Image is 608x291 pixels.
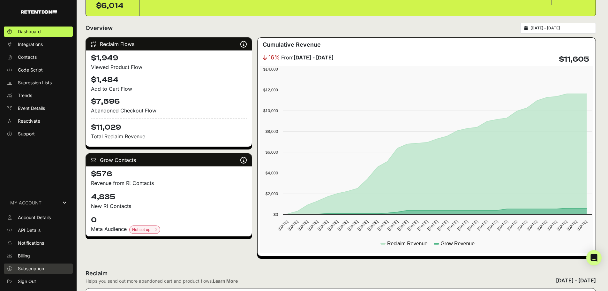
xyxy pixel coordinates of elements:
[357,219,369,232] text: [DATE]
[91,118,247,133] h4: $11,029
[91,192,247,202] h4: 4,835
[91,96,247,107] h4: $7,596
[447,219,459,232] text: [DATE]
[91,107,247,114] div: Abandoned Checkout Flow
[4,193,73,212] a: MY ACCOUNT
[96,1,129,11] div: $6,014
[18,214,51,221] span: Account Details
[91,75,247,85] h4: $1,484
[266,191,278,196] text: $2,000
[4,276,73,287] a: Sign Out
[21,10,57,14] img: Retention.com
[4,129,73,139] a: Support
[91,169,247,179] h4: $576
[327,219,339,232] text: [DATE]
[4,116,73,126] a: Reactivate
[441,241,475,246] text: Grow Revenue
[297,219,309,232] text: [DATE]
[367,219,379,232] text: [DATE]
[436,219,449,232] text: [DATE]
[18,118,40,124] span: Reactivate
[559,54,589,65] h4: $11,605
[18,240,44,246] span: Notifications
[426,219,439,232] text: [DATE]
[86,278,238,284] div: Helps you send out more abandoned cart and product flows.
[86,269,238,278] h2: Reclaim
[294,54,334,61] strong: [DATE] - [DATE]
[496,219,509,232] text: [DATE]
[18,28,41,35] span: Dashboard
[268,53,280,62] span: 16%
[274,212,278,217] text: $0
[266,129,278,134] text: $8,000
[91,53,247,63] h4: $1,949
[18,131,35,137] span: Support
[396,219,409,232] text: [DATE]
[91,215,247,225] h4: 0
[263,88,278,92] text: $12,000
[516,219,529,232] text: [DATE]
[86,38,252,50] div: Reclaim Flows
[377,219,389,232] text: [DATE]
[18,253,30,259] span: Billing
[4,65,73,75] a: Code Script
[387,241,427,246] text: Reclaim Revenue
[4,78,73,88] a: Supression Lists
[4,27,73,37] a: Dashboard
[566,219,578,232] text: [DATE]
[556,277,596,284] div: [DATE] - [DATE]
[4,212,73,223] a: Account Details
[91,179,247,187] p: Revenue from R! Contacts
[287,219,299,232] text: [DATE]
[586,250,602,265] div: Open Intercom Messenger
[347,219,359,232] text: [DATE]
[4,39,73,50] a: Integrations
[263,108,278,113] text: $10,000
[536,219,549,232] text: [DATE]
[417,219,429,232] text: [DATE]
[18,227,41,234] span: API Details
[91,133,247,140] p: Total Reclaim Revenue
[281,54,334,61] span: From
[4,225,73,235] a: API Details
[317,219,329,232] text: [DATE]
[18,80,52,86] span: Supression Lists
[506,219,519,232] text: [DATE]
[18,54,37,60] span: Contacts
[4,238,73,248] a: Notifications
[576,219,589,232] text: [DATE]
[91,85,247,93] div: Add to Cart Flow
[266,150,278,155] text: $6,000
[486,219,499,232] text: [DATE]
[10,200,41,206] span: MY ACCOUNT
[277,219,289,232] text: [DATE]
[466,219,479,232] text: [DATE]
[456,219,469,232] text: [DATE]
[18,105,45,111] span: Event Details
[387,219,399,232] text: [DATE]
[263,40,321,49] h3: Cumulative Revenue
[213,278,238,284] a: Learn More
[91,225,247,234] div: Meta Audience
[18,41,43,48] span: Integrations
[546,219,559,232] text: [DATE]
[18,92,32,99] span: Trends
[407,219,419,232] text: [DATE]
[4,103,73,113] a: Event Details
[18,67,43,73] span: Code Script
[307,219,319,232] text: [DATE]
[4,264,73,274] a: Subscription
[18,278,36,285] span: Sign Out
[18,265,44,272] span: Subscription
[86,154,252,166] div: Grow Contacts
[337,219,349,232] text: [DATE]
[86,24,113,33] h2: Overview
[556,219,568,232] text: [DATE]
[526,219,538,232] text: [DATE]
[91,202,247,210] p: New R! Contacts
[476,219,489,232] text: [DATE]
[4,52,73,62] a: Contacts
[91,63,247,71] div: Viewed Product Flow
[263,67,278,72] text: $14,000
[4,90,73,101] a: Trends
